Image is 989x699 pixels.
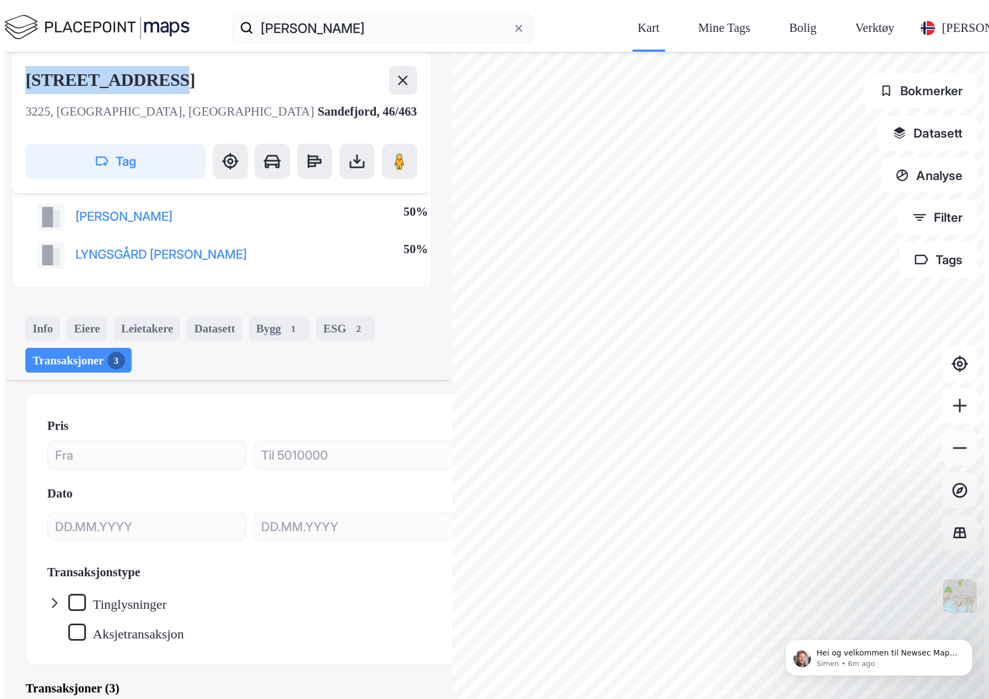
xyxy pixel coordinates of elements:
[25,348,132,373] div: Transaksjoner
[284,320,302,337] div: 1
[67,316,107,341] div: Eiere
[254,437,452,472] input: Til 5010000
[254,509,452,544] input: DD.MM.YYYY
[249,316,309,341] div: Bygg
[941,577,979,615] img: Z
[637,18,660,39] div: Kart
[107,352,125,369] div: 3
[48,437,246,472] input: Fra
[25,144,205,179] button: Tag
[25,66,198,94] div: [STREET_ADDRESS]
[317,101,417,122] div: Sandefjord, 46/463
[47,483,73,504] div: Dato
[881,157,978,193] button: Analyse
[47,562,140,583] div: Transaksjonstype
[350,320,368,337] div: 2
[253,10,512,46] input: Søk på adresse, matrikkel, gårdeiere, leietakere eller personer
[187,316,242,341] div: Datasett
[48,509,246,544] input: DD.MM.YYYY
[114,316,180,341] div: Leietakere
[878,116,977,151] button: Datasett
[403,239,428,260] div: 50%
[864,73,977,108] button: Bokmerker
[403,201,428,222] div: 50%
[93,626,184,643] div: Aksjetransaksjon
[900,242,977,277] button: Tags
[316,316,375,341] div: ESG
[898,200,978,235] button: Filter
[25,678,431,699] div: Transaksjoner (3)
[855,18,894,39] div: Verktøy
[4,13,190,43] img: logo.f888ab2527a4732fd821a326f86c7f29.svg
[47,416,69,436] div: Pris
[698,18,750,39] div: Mine Tags
[93,596,167,613] div: Tinglysninger
[789,18,817,39] div: Bolig
[25,101,314,122] div: 3225, [GEOGRAPHIC_DATA], [GEOGRAPHIC_DATA]
[769,616,989,693] iframe: Intercom notifications message
[25,316,60,341] div: Info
